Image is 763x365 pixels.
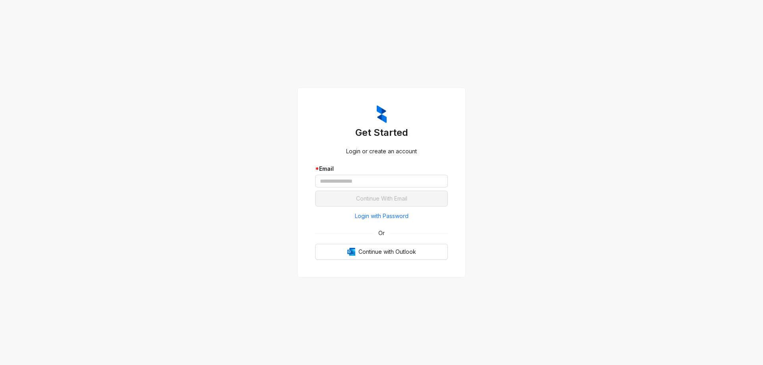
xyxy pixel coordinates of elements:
[315,126,448,139] h3: Get Started
[315,164,448,173] div: Email
[315,210,448,222] button: Login with Password
[355,212,409,220] span: Login with Password
[358,247,416,256] span: Continue with Outlook
[315,191,448,207] button: Continue With Email
[315,147,448,156] div: Login or create an account
[315,244,448,260] button: OutlookContinue with Outlook
[377,105,387,124] img: ZumaIcon
[347,248,355,256] img: Outlook
[373,229,390,238] span: Or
